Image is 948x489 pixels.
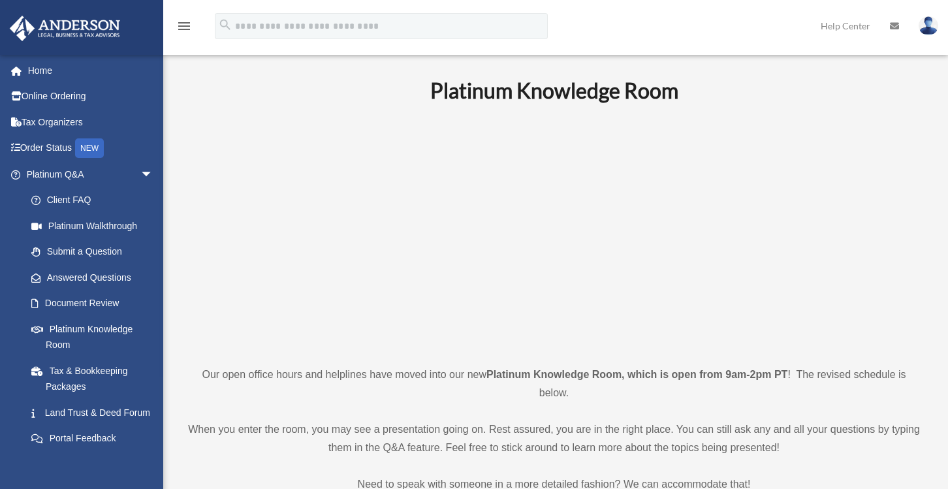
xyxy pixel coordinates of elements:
b: Platinum Knowledge Room [430,78,678,103]
a: Order StatusNEW [9,135,173,162]
a: Tax & Bookkeeping Packages [18,358,173,400]
a: Tax Organizers [9,109,173,135]
img: User Pic [919,16,938,35]
img: Anderson Advisors Platinum Portal [6,16,124,41]
p: When you enter the room, you may see a presentation going on. Rest assured, you are in the right ... [186,420,922,457]
a: Portal Feedback [18,426,173,452]
a: Home [9,57,173,84]
a: Land Trust & Deed Forum [18,400,173,426]
iframe: 231110_Toby_KnowledgeRoom [358,121,750,341]
a: Platinum Knowledge Room [18,316,166,358]
strong: Platinum Knowledge Room, which is open from 9am-2pm PT [486,369,787,380]
a: Platinum Walkthrough [18,213,173,239]
i: menu [176,18,192,34]
a: menu [176,23,192,34]
a: Client FAQ [18,187,173,213]
i: search [218,18,232,32]
a: Online Ordering [9,84,173,110]
a: Platinum Q&Aarrow_drop_down [9,161,173,187]
p: Our open office hours and helplines have moved into our new ! The revised schedule is below. [186,366,922,402]
span: arrow_drop_down [140,161,166,188]
a: Answered Questions [18,264,173,291]
div: NEW [75,138,104,158]
a: Submit a Question [18,239,173,265]
a: Document Review [18,291,173,317]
